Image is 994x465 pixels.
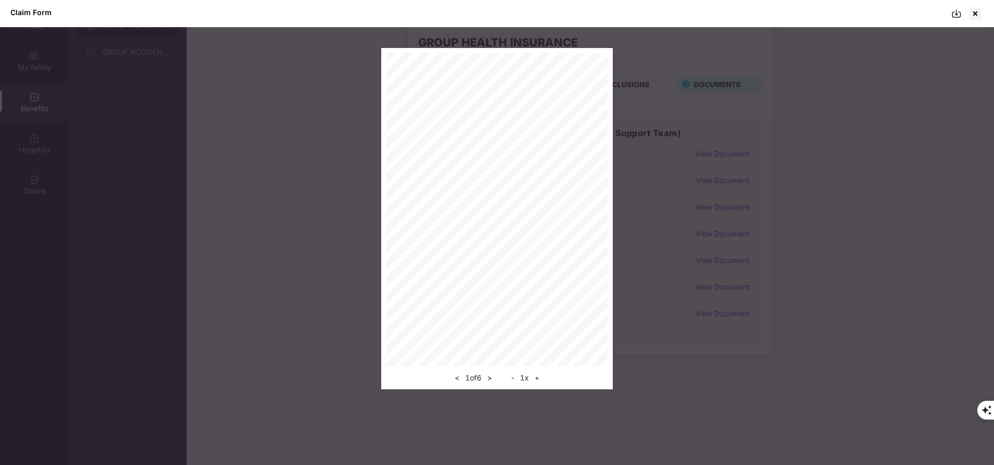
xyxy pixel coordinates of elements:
[508,372,517,384] button: -
[951,8,962,19] img: svg+xml;base64,PHN2ZyBpZD0iRG93bmxvYWQtMzJ4MzIiIHhtbG5zPSJodHRwOi8vd3d3LnczLm9yZy8yMDAwL3N2ZyIgd2...
[452,372,463,384] button: <
[531,372,542,384] button: +
[452,372,495,384] div: 1 of 6
[508,372,542,384] div: 1 x
[10,8,52,17] div: Claim Form
[484,372,495,384] button: >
